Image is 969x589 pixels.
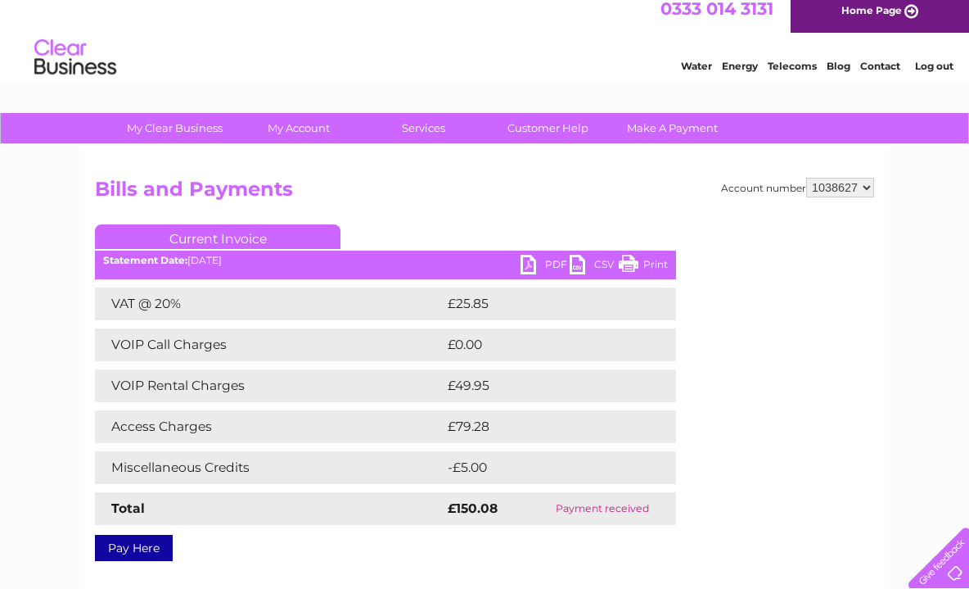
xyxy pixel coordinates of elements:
[480,113,615,143] a: Customer Help
[860,70,900,82] a: Contact
[95,410,444,443] td: Access Charges
[528,492,676,525] td: Payment received
[444,410,643,443] td: £79.28
[444,369,643,402] td: £49.95
[103,254,187,266] b: Statement Date:
[681,70,712,82] a: Water
[95,178,874,209] h2: Bills and Payments
[34,43,117,93] img: logo.png
[660,8,773,29] a: 0333 014 3131
[915,70,953,82] a: Log out
[444,288,642,320] td: £25.85
[95,255,676,266] div: [DATE]
[95,369,444,402] td: VOIP Rental Charges
[619,255,668,279] a: Print
[99,9,872,79] div: Clear Business is a trading name of Verastar Limited (registered in [GEOGRAPHIC_DATA] No. 3667643...
[448,501,498,516] strong: £150.08
[605,113,740,143] a: Make A Payment
[827,70,850,82] a: Blog
[521,255,570,279] a: PDF
[95,328,444,361] td: VOIP Call Charges
[570,255,619,279] a: CSV
[111,501,145,516] strong: Total
[95,535,173,561] a: Pay Here
[95,224,340,249] a: Current Invoice
[95,288,444,320] td: VAT @ 20%
[721,178,874,197] div: Account number
[444,451,642,484] td: -£5.00
[356,113,491,143] a: Services
[768,70,817,82] a: Telecoms
[722,70,758,82] a: Energy
[444,328,638,361] td: £0.00
[107,113,242,143] a: My Clear Business
[232,113,367,143] a: My Account
[95,451,444,484] td: Miscellaneous Credits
